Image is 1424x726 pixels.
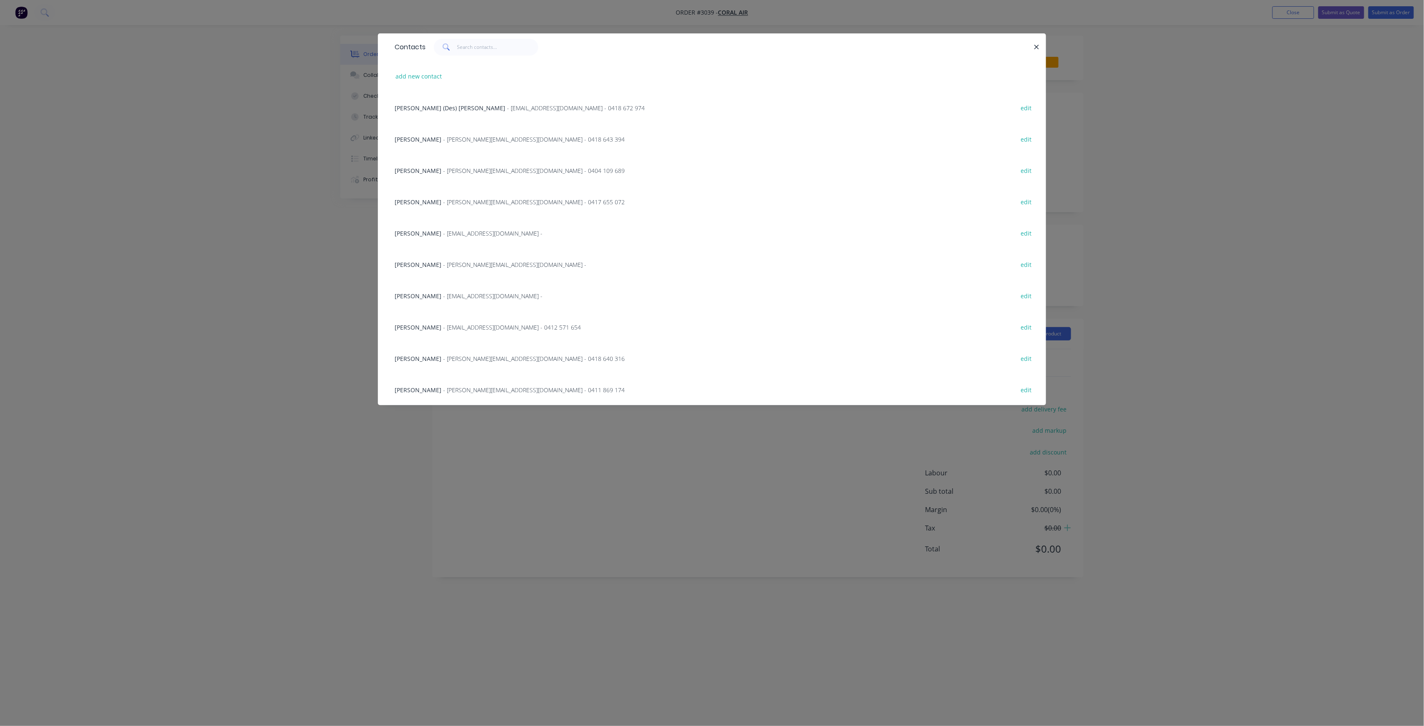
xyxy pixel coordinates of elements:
[395,323,441,331] span: [PERSON_NAME]
[1016,102,1036,113] button: edit
[443,135,625,143] span: - [PERSON_NAME][EMAIL_ADDRESS][DOMAIN_NAME] - 0418 643 394
[395,292,441,300] span: [PERSON_NAME]
[395,355,441,363] span: [PERSON_NAME]
[395,261,441,269] span: [PERSON_NAME]
[395,229,441,237] span: [PERSON_NAME]
[395,167,441,175] span: [PERSON_NAME]
[443,198,625,206] span: - [PERSON_NAME][EMAIL_ADDRESS][DOMAIN_NAME] - 0417 655 072
[1016,259,1036,270] button: edit
[1016,290,1036,301] button: edit
[443,261,586,269] span: - [PERSON_NAME][EMAIL_ADDRESS][DOMAIN_NAME] -
[507,104,645,112] span: - [EMAIL_ADDRESS][DOMAIN_NAME] - 0418 672 974
[1016,321,1036,333] button: edit
[1016,384,1036,395] button: edit
[443,229,542,237] span: - [EMAIL_ADDRESS][DOMAIN_NAME] -
[1016,353,1036,364] button: edit
[390,34,426,61] div: Contacts
[1016,196,1036,207] button: edit
[457,39,539,56] input: Search contacts...
[395,135,441,143] span: [PERSON_NAME]
[443,167,625,175] span: - [PERSON_NAME][EMAIL_ADDRESS][DOMAIN_NAME] - 0404 109 689
[395,104,505,112] span: [PERSON_NAME] (Des) [PERSON_NAME]
[391,71,446,82] button: add new contact
[443,323,581,331] span: - [EMAIL_ADDRESS][DOMAIN_NAME] - 0412 571 654
[395,198,441,206] span: [PERSON_NAME]
[395,386,441,394] span: [PERSON_NAME]
[443,386,625,394] span: - [PERSON_NAME][EMAIL_ADDRESS][DOMAIN_NAME] - 0411 869 174
[1016,133,1036,145] button: edit
[443,292,542,300] span: - [EMAIL_ADDRESS][DOMAIN_NAME] -
[443,355,625,363] span: - [PERSON_NAME][EMAIL_ADDRESS][DOMAIN_NAME] - 0418 640 316
[1016,165,1036,176] button: edit
[1016,227,1036,239] button: edit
